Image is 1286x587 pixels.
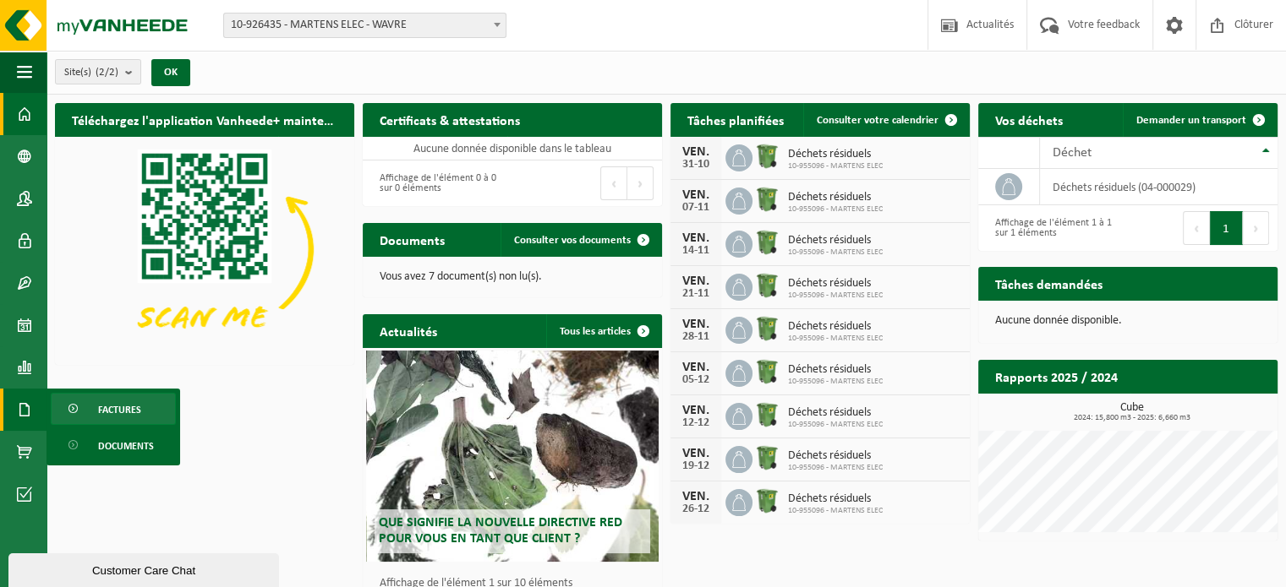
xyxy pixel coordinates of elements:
div: Affichage de l'élément 1 à 1 sur 1 éléments [987,209,1119,247]
span: 10-955096 - MARTENS ELEC [788,377,883,387]
p: Aucune donnée disponible. [995,315,1261,327]
h2: Certificats & attestations [363,103,537,136]
a: Que signifie la nouvelle directive RED pour vous en tant que client ? [366,351,659,562]
div: Affichage de l'élément 0 à 0 sur 0 éléments [371,165,504,202]
span: Demander un transport [1136,115,1246,126]
a: Documents [51,429,176,461]
div: 14-11 [679,245,713,257]
span: 2024: 15,800 m3 - 2025: 6,660 m3 [987,414,1278,422]
img: WB-0370-HPE-GN-50 [752,228,781,257]
button: Previous [1183,211,1210,245]
div: 21-11 [679,288,713,300]
button: Previous [600,166,627,200]
span: Déchets résiduels [788,320,883,334]
img: Download de VHEPlus App [55,137,354,361]
span: 10-955096 - MARTENS ELEC [788,420,883,430]
div: VEN. [679,404,713,417]
img: WB-0370-HPE-GN-50 [752,185,781,214]
div: VEN. [679,231,713,245]
span: 10-955096 - MARTENS ELEC [788,161,883,171]
span: 10-926435 - MARTENS ELEC - WAVRE [223,13,506,38]
h2: Tâches planifiées [670,103,801,136]
span: Documents [98,430,154,462]
img: WB-0370-HPE-GN-50 [752,271,781,300]
span: Déchets résiduels [788,148,883,161]
span: 10-926435 - MARTENS ELEC - WAVRE [224,14,506,37]
span: Consulter vos documents [514,235,631,246]
td: déchets résiduels (04-000029) [1040,169,1278,205]
a: Consulter les rapports [1130,393,1276,427]
p: Vous avez 7 document(s) non lu(s). [380,271,645,283]
button: 1 [1210,211,1243,245]
span: 10-955096 - MARTENS ELEC [788,334,883,344]
h2: Actualités [363,314,454,347]
iframe: chat widget [8,550,282,587]
span: 10-955096 - MARTENS ELEC [788,463,883,473]
h2: Vos déchets [978,103,1080,136]
td: Aucune donnée disponible dans le tableau [363,137,662,160]
span: Site(s) [64,60,118,85]
a: Tous les articles [546,314,660,348]
div: VEN. [679,145,713,159]
span: 10-955096 - MARTENS ELEC [788,506,883,516]
div: 31-10 [679,159,713,171]
img: WB-0370-HPE-GN-50 [752,142,781,171]
span: Consulter votre calendrier [817,115,939,126]
div: 26-12 [679,503,713,515]
span: Déchets résiduels [788,492,883,506]
a: Factures [51,393,176,425]
a: Consulter vos documents [501,223,660,257]
h2: Rapports 2025 / 2024 [978,360,1135,393]
span: 10-955096 - MARTENS ELEC [788,291,883,301]
h3: Cube [987,402,1278,422]
a: Consulter votre calendrier [803,103,968,137]
img: WB-0370-HPE-GN-50 [752,400,781,429]
span: Déchets résiduels [788,277,883,291]
h2: Téléchargez l'application Vanheede+ maintenant! [55,103,354,136]
img: WB-0370-HPE-GN-50 [752,486,781,515]
span: Déchets résiduels [788,449,883,463]
h2: Tâches demandées [978,267,1119,300]
button: OK [151,59,190,86]
a: Demander un transport [1123,103,1276,137]
div: VEN. [679,318,713,331]
span: Déchets résiduels [788,406,883,420]
div: VEN. [679,447,713,460]
h2: Documents [363,223,462,256]
div: 07-11 [679,202,713,214]
button: Site(s)(2/2) [55,59,141,84]
span: 10-955096 - MARTENS ELEC [788,204,883,215]
img: WB-0370-HPE-GN-50 [752,314,781,343]
button: Next [627,166,654,200]
span: Déchets résiduels [788,191,883,204]
span: Que signifie la nouvelle directive RED pour vous en tant que client ? [379,516,622,546]
span: Déchet [1053,146,1092,160]
div: 12-12 [679,417,713,429]
div: VEN. [679,274,713,288]
div: 28-11 [679,331,713,343]
span: Déchets résiduels [788,363,883,377]
img: WB-0370-HPE-GN-50 [752,357,781,386]
div: VEN. [679,490,713,503]
span: Déchets résiduels [788,234,883,247]
button: Next [1243,211,1269,245]
div: 19-12 [679,460,713,472]
img: WB-0370-HPE-GN-50 [752,443,781,472]
div: 05-12 [679,374,713,386]
span: Factures [98,394,141,426]
span: 10-955096 - MARTENS ELEC [788,247,883,258]
div: VEN. [679,188,713,202]
div: VEN. [679,361,713,374]
count: (2/2) [96,67,118,78]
